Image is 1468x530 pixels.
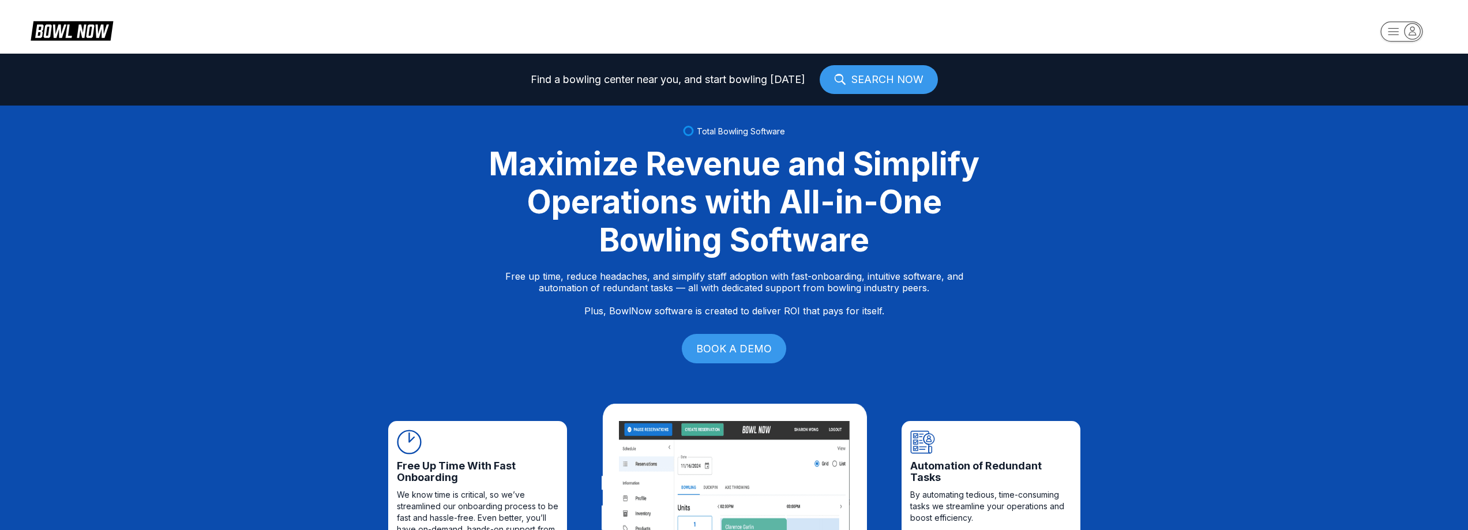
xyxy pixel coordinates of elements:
[910,489,1072,524] span: By automating tedious, time-consuming tasks we streamline your operations and boost efficiency.
[397,460,558,483] span: Free Up Time With Fast Onboarding
[697,126,785,136] span: Total Bowling Software
[682,334,786,363] a: BOOK A DEMO
[475,145,994,259] div: Maximize Revenue and Simplify Operations with All-in-One Bowling Software
[505,270,963,317] p: Free up time, reduce headaches, and simplify staff adoption with fast-onboarding, intuitive softw...
[910,460,1072,483] span: Automation of Redundant Tasks
[531,74,805,85] span: Find a bowling center near you, and start bowling [DATE]
[820,65,938,94] a: SEARCH NOW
